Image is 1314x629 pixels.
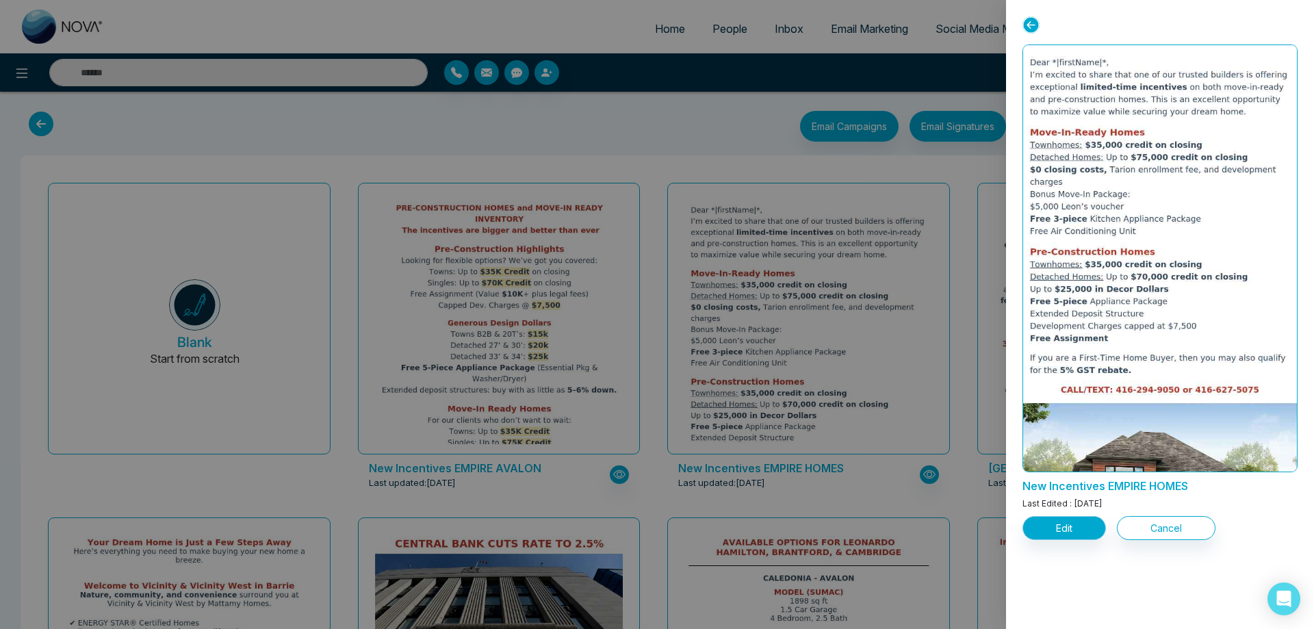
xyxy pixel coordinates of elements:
[1022,516,1106,540] button: Edit
[1022,472,1298,494] p: New Incentives EMPIRE HOMES
[1022,498,1103,509] span: Last Edited : [DATE]
[1117,516,1215,540] button: Cancel
[1267,582,1300,615] div: Open Intercom Messenger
